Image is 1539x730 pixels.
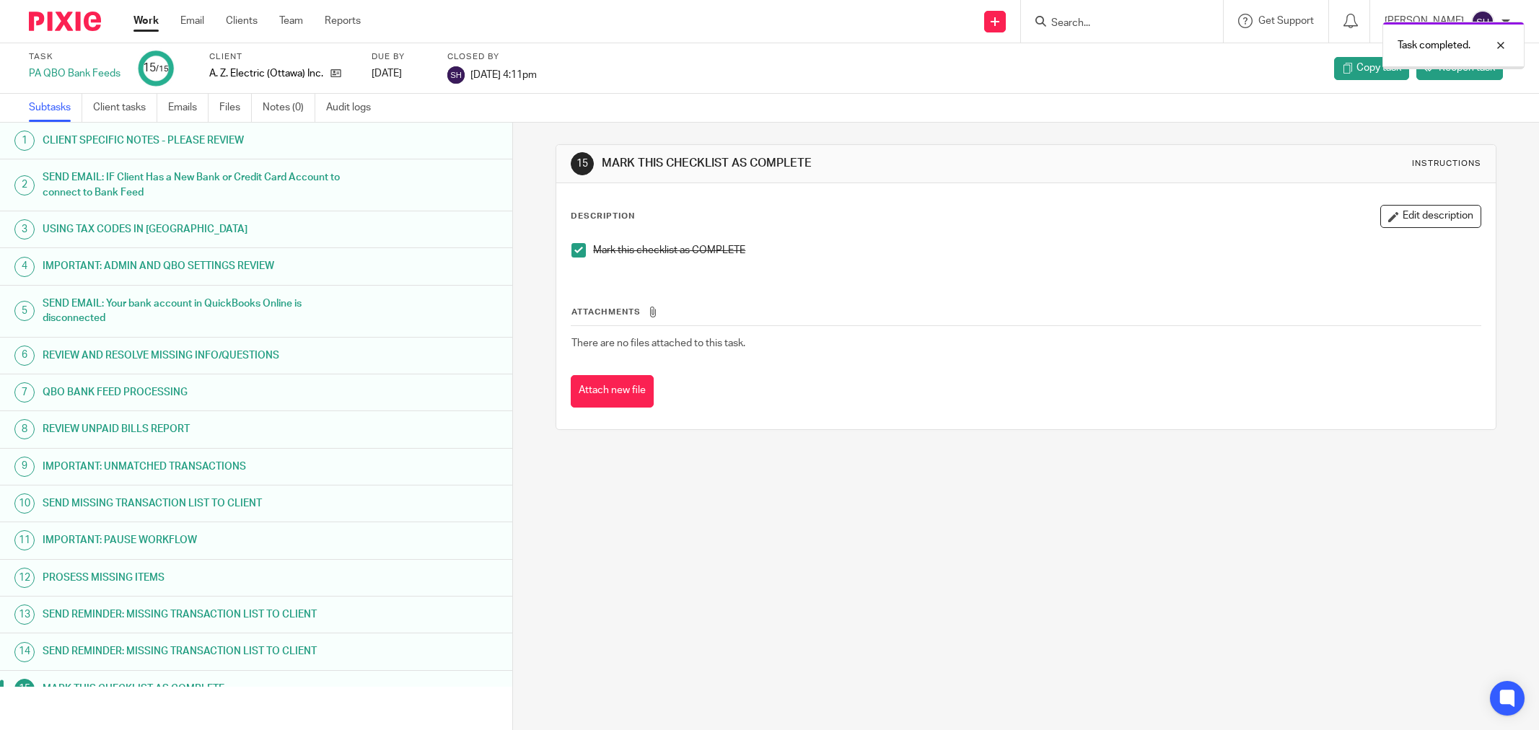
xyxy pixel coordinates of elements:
[14,530,35,550] div: 11
[14,642,35,662] div: 14
[43,418,346,440] h1: REVIEW UNPAID BILLS REPORT
[43,641,346,662] h1: SEND REMINDER: MISSING TRANSACTION LIST TO CLIENT
[43,529,346,551] h1: IMPORTANT: PAUSE WORKFLOW
[168,94,209,122] a: Emails
[93,94,157,122] a: Client tasks
[14,382,35,403] div: 7
[43,219,346,240] h1: USING TAX CODES IN [GEOGRAPHIC_DATA]
[571,338,745,348] span: There are no files attached to this task.
[14,175,35,195] div: 2
[1412,158,1481,170] div: Instructions
[279,14,303,28] a: Team
[14,419,35,439] div: 8
[14,457,35,477] div: 9
[43,493,346,514] h1: SEND MISSING TRANSACTION LIST TO CLIENT
[156,65,169,73] small: /15
[1398,38,1470,53] p: Task completed.
[14,131,35,151] div: 1
[133,14,159,28] a: Work
[1471,10,1494,33] img: svg%3E
[43,678,346,700] h1: MARK THIS CHECKLIST AS COMPLETE
[14,604,35,625] div: 13
[29,94,82,122] a: Subtasks
[447,51,537,63] label: Closed by
[43,567,346,589] h1: PROSESS MISSING ITEMS
[43,130,346,151] h1: CLIENT SPECIFIC NOTES - PLEASE REVIEW
[43,255,346,277] h1: IMPORTANT: ADMIN AND QBO SETTINGS REVIEW
[14,257,35,277] div: 4
[43,167,346,203] h1: SEND EMAIL: IF Client Has a New Bank or Credit Card Account to connect to Bank Feed
[470,69,537,79] span: [DATE] 4:11pm
[602,156,1057,171] h1: MARK THIS CHECKLIST AS COMPLETE
[43,293,346,330] h1: SEND EMAIL: Your bank account in QuickBooks Online is disconnected
[143,60,169,76] div: 15
[219,94,252,122] a: Files
[326,94,382,122] a: Audit logs
[325,14,361,28] a: Reports
[571,375,654,408] button: Attach new file
[43,604,346,625] h1: SEND REMINDER: MISSING TRANSACTION LIST TO CLIENT
[593,243,1481,258] p: Mark this checklist as COMPLETE
[180,14,204,28] a: Email
[571,211,635,222] p: Description
[43,456,346,478] h1: IMPORTANT: UNMATCHED TRANSACTIONS
[14,568,35,588] div: 12
[43,382,346,403] h1: QBO BANK FEED PROCESSING
[372,51,429,63] label: Due by
[14,679,35,699] div: 15
[14,493,35,514] div: 10
[29,66,120,81] div: PA QBO Bank Feeds
[14,346,35,366] div: 6
[14,219,35,239] div: 3
[43,345,346,366] h1: REVIEW AND RESOLVE MISSING INFO/QUESTIONS
[209,51,354,63] label: Client
[447,66,465,84] img: svg%3E
[226,14,258,28] a: Clients
[571,308,641,316] span: Attachments
[209,66,323,81] p: A. Z. Electric (Ottawa) Inc.
[571,152,594,175] div: 15
[29,51,120,63] label: Task
[372,66,429,81] div: [DATE]
[263,94,315,122] a: Notes (0)
[14,301,35,321] div: 5
[1380,205,1481,228] button: Edit description
[29,12,101,31] img: Pixie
